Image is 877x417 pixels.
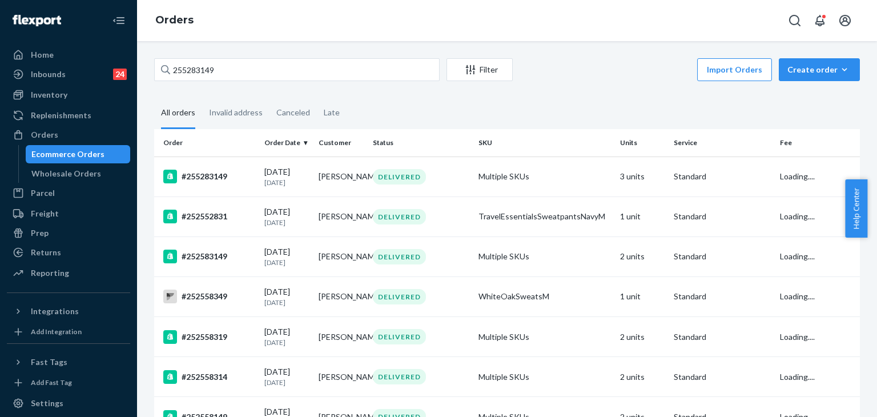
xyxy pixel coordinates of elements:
div: Settings [31,398,63,409]
a: Parcel [7,184,130,202]
button: Filter [446,58,513,81]
a: Returns [7,243,130,262]
div: #255283149 [163,170,255,183]
th: SKU [474,129,615,157]
div: Add Integration [31,327,82,336]
div: Customer [319,138,364,147]
div: Parcel [31,187,55,199]
td: 3 units [615,157,670,197]
td: Loading.... [775,276,860,316]
div: Ecommerce Orders [31,149,104,160]
td: [PERSON_NAME] [314,236,368,276]
th: Units [615,129,670,157]
div: DELIVERED [373,289,426,304]
p: Standard [674,211,770,222]
td: Multiple SKUs [474,357,615,397]
td: [PERSON_NAME] [314,157,368,197]
div: TravelEssentialsSweatpantsNavyM [478,211,610,222]
a: Freight [7,205,130,223]
button: Fast Tags [7,353,130,371]
div: DELIVERED [373,249,426,264]
div: Filter [447,64,512,75]
button: Help Center [845,179,867,238]
div: 24 [113,69,127,80]
a: Orders [7,126,130,144]
a: Settings [7,394,130,412]
div: DELIVERED [373,369,426,384]
a: Add Integration [7,325,130,339]
p: [DATE] [264,378,309,387]
p: Standard [674,291,770,302]
td: Loading.... [775,157,860,197]
a: Wholesale Orders [26,165,131,183]
a: Orders [155,14,194,26]
div: Orders [31,129,58,141]
input: Search orders [154,58,440,81]
p: [DATE] [264,218,309,227]
div: #252552831 [163,210,255,223]
div: #252583149 [163,250,255,263]
th: Order Date [260,129,314,157]
button: Close Navigation [107,9,130,32]
div: DELIVERED [373,329,426,344]
a: Ecommerce Orders [26,145,131,163]
ol: breadcrumbs [146,4,203,37]
a: Inventory [7,86,130,104]
div: WhiteOakSweatsM [478,291,610,302]
div: Reporting [31,267,69,279]
p: Standard [674,371,770,383]
a: Inbounds24 [7,65,130,83]
td: Loading.... [775,317,860,357]
div: [DATE] [264,366,309,387]
td: Loading.... [775,197,860,236]
div: [DATE] [264,326,309,347]
button: Import Orders [697,58,772,81]
p: [DATE] [264,178,309,187]
button: Integrations [7,302,130,320]
td: Loading.... [775,357,860,397]
div: Wholesale Orders [31,168,101,179]
button: Create order [779,58,860,81]
button: Open Search Box [783,9,806,32]
div: Create order [787,64,851,75]
p: Standard [674,251,770,262]
p: [DATE] [264,338,309,347]
a: Home [7,46,130,64]
div: #252558314 [163,370,255,384]
td: [PERSON_NAME] [314,357,368,397]
div: DELIVERED [373,169,426,185]
div: Integrations [31,306,79,317]
div: Returns [31,247,61,258]
td: Multiple SKUs [474,317,615,357]
div: #252558319 [163,330,255,344]
div: Prep [31,227,49,239]
div: DELIVERED [373,209,426,224]
a: Add Fast Tag [7,376,130,390]
th: Fee [775,129,860,157]
th: Status [368,129,474,157]
td: Multiple SKUs [474,157,615,197]
p: [DATE] [264,298,309,307]
td: 2 units [615,317,670,357]
div: [DATE] [264,166,309,187]
td: [PERSON_NAME] [314,197,368,236]
div: [DATE] [264,206,309,227]
a: Reporting [7,264,130,282]
a: Prep [7,224,130,242]
p: [DATE] [264,258,309,267]
td: [PERSON_NAME] [314,276,368,316]
div: All orders [161,98,195,129]
a: Replenishments [7,106,130,125]
div: Late [324,98,340,127]
div: #252558349 [163,290,255,303]
td: 2 units [615,236,670,276]
div: Home [31,49,54,61]
p: Standard [674,331,770,343]
td: [PERSON_NAME] [314,317,368,357]
td: 1 unit [615,197,670,236]
div: Fast Tags [31,356,67,368]
th: Order [154,129,260,157]
div: Inbounds [31,69,66,80]
div: Invalid address [209,98,263,127]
